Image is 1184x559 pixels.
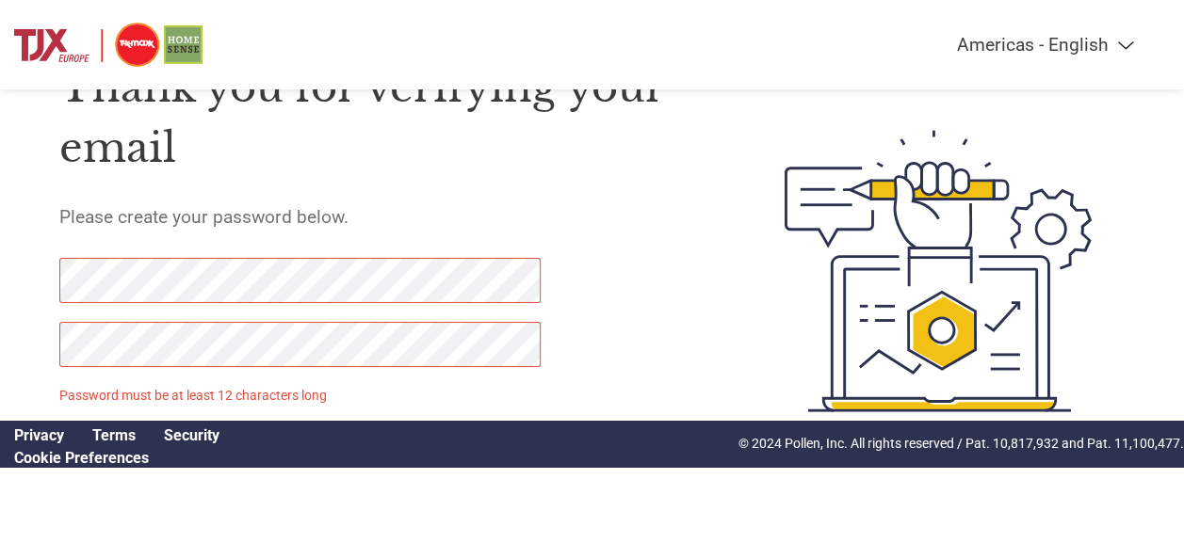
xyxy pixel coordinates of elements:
a: Terms [92,426,136,444]
a: Security [164,426,219,444]
h1: Thank you for verifying your email [59,57,699,179]
p: © 2024 Pollen, Inc. All rights reserved / Pat. 10,817,932 and Pat. 11,100,477. [738,434,1184,454]
img: create-password [752,30,1125,512]
a: Privacy [14,426,64,444]
img: TJX Europe [14,19,203,71]
h5: Please create your password below. [59,206,699,228]
a: Cookie Preferences, opens a dedicated popup modal window [14,449,149,467]
p: Password must be at least 12 characters long [59,386,545,406]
